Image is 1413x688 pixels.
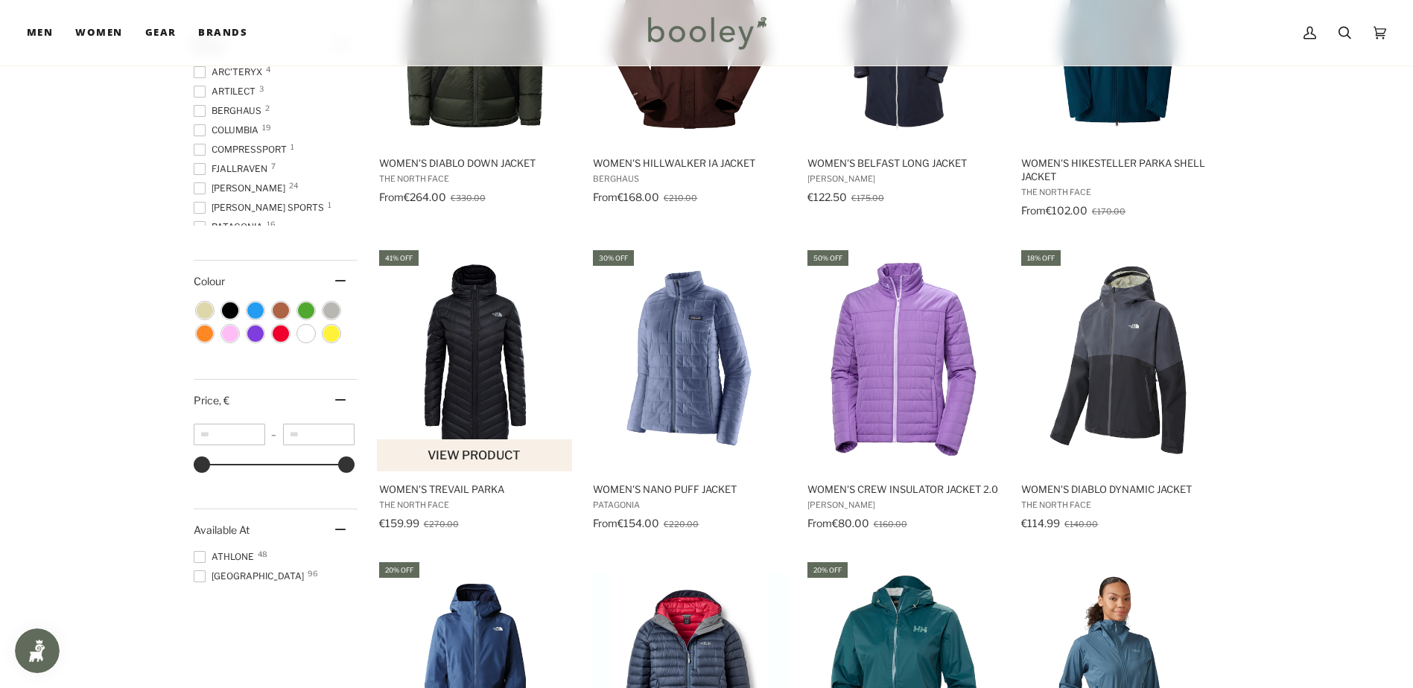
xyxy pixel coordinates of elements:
span: €330.00 [451,193,486,203]
span: €154.00 [617,517,659,529]
button: View product [377,439,573,471]
span: 2 [265,104,270,112]
span: Colour: Blue [247,302,264,319]
a: Women's Diablo Dynamic Jacket [1019,248,1216,535]
span: Women's Nano Puff Jacket [593,482,786,496]
span: Colour: Grey [323,302,340,319]
span: €175.00 [851,193,884,203]
span: Colour: White [298,325,314,342]
span: Women's Trevail Parka [379,482,572,496]
span: From [379,191,404,203]
span: From [593,191,617,203]
span: €140.00 [1064,519,1098,529]
span: Colour: Orange [197,325,213,342]
span: Price [194,394,229,407]
span: Patagonia [593,500,786,510]
span: Gear [145,25,177,40]
span: The North Face [1021,187,1214,197]
a: Women's Crew Insulator Jacket 2.0 [805,248,1003,535]
span: Artilect [194,85,260,98]
span: €122.50 [807,191,847,203]
span: Fjallraven [194,162,272,176]
span: Arc'teryx [194,66,267,79]
span: The North Face [379,500,572,510]
span: 96 [308,570,318,577]
span: €159.99 [379,517,419,529]
span: [PERSON_NAME] [807,173,1000,184]
span: Colour [194,275,236,287]
span: Colour: Red [273,325,289,342]
span: €80.00 [832,517,869,529]
span: The North Face [1021,500,1214,510]
span: [PERSON_NAME] Sports [194,201,328,214]
span: Women's Belfast Long Jacket [807,156,1000,170]
img: Patagonia Women's Nano Puff Jacket Current Blue - Booley Galway [591,261,788,458]
div: 18% off [1021,250,1061,266]
span: 4 [266,66,270,73]
span: Colour: Black [222,302,238,319]
span: Columbia [194,124,263,137]
span: €102.00 [1046,204,1087,217]
span: €170.00 [1092,206,1125,217]
span: Berghaus [593,173,786,184]
span: 3 [259,85,264,92]
span: From [1021,204,1046,217]
span: Colour: Purple [247,325,264,342]
span: [PERSON_NAME] [807,500,1000,510]
iframe: Button to open loyalty program pop-up [15,628,60,673]
div: 41% off [379,250,419,266]
span: Available At [194,523,250,536]
span: Women [75,25,122,40]
span: [GEOGRAPHIC_DATA] [194,570,308,583]
span: €114.99 [1021,517,1060,529]
span: €220.00 [664,519,699,529]
a: Women's Trevail Parka [377,248,574,535]
span: 1 [290,143,294,150]
span: Women's Hillwalker IA Jacket [593,156,786,170]
span: 1 [328,201,331,208]
span: Colour: Brown [273,302,289,319]
a: Women's Nano Puff Jacket [591,248,788,535]
span: COMPRESSPORT [194,143,291,156]
span: [PERSON_NAME] [194,182,290,195]
span: Women's Crew Insulator Jacket 2.0 [807,482,1000,496]
span: Colour: Beige [197,302,213,319]
span: 7 [271,162,276,170]
span: €160.00 [874,519,907,529]
span: €210.00 [664,193,697,203]
span: Men [27,25,53,40]
span: Colour: Green [298,302,314,319]
div: 20% off [379,562,419,578]
span: Colour: Pink [222,325,238,342]
img: The North Face Women's Diablo Dynamic Jacket Vanadis Grey / Asphalt Grey - Booley Galway [1019,261,1216,458]
span: , € [219,394,229,407]
span: Women's Diablo Down Jacket [379,156,572,170]
img: Booley [641,11,772,54]
span: €270.00 [424,519,459,529]
span: 24 [289,182,298,189]
span: Patagonia [194,220,267,234]
span: Women's Diablo Dynamic Jacket [1021,482,1214,496]
span: From [593,517,617,529]
span: 48 [258,550,267,558]
div: 30% off [593,250,634,266]
span: €168.00 [617,191,659,203]
span: From [807,517,832,529]
span: 19 [262,124,271,131]
span: The North Face [379,173,572,184]
span: €264.00 [404,191,446,203]
img: Helly Hansen Women's Crew Insulator Jacket 2.0 Electric Purple - Booley Galway [805,261,1003,458]
span: Athlone [194,550,258,564]
img: Women's Trevail Parka TNF Black - Booley Galway [377,261,574,458]
span: Women's Hikesteller Parka Shell Jacket [1021,156,1214,183]
span: – [265,429,283,440]
div: 50% off [807,250,848,266]
span: Berghaus [194,104,266,118]
span: Colour: Yellow [323,325,340,342]
span: Brands [198,25,247,40]
div: 20% off [807,562,848,578]
span: 16 [267,220,276,228]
